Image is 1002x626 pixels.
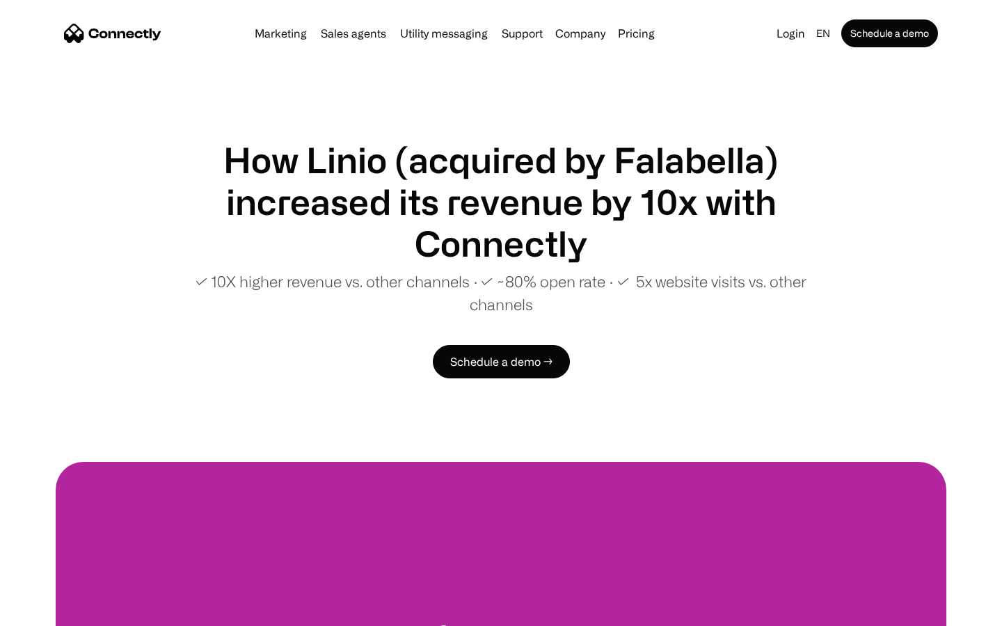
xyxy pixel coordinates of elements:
[433,345,570,378] a: Schedule a demo →
[771,24,811,43] a: Login
[395,28,493,39] a: Utility messaging
[555,24,605,43] div: Company
[167,270,835,316] p: ✓ 10X higher revenue vs. other channels ∙ ✓ ~80% open rate ∙ ✓ 5x website visits vs. other channels
[496,28,548,39] a: Support
[315,28,392,39] a: Sales agents
[841,19,938,47] a: Schedule a demo
[249,28,312,39] a: Marketing
[612,28,660,39] a: Pricing
[816,24,830,43] div: en
[28,602,83,621] ul: Language list
[14,600,83,621] aside: Language selected: English
[167,139,835,264] h1: How Linio (acquired by Falabella) increased its revenue by 10x with Connectly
